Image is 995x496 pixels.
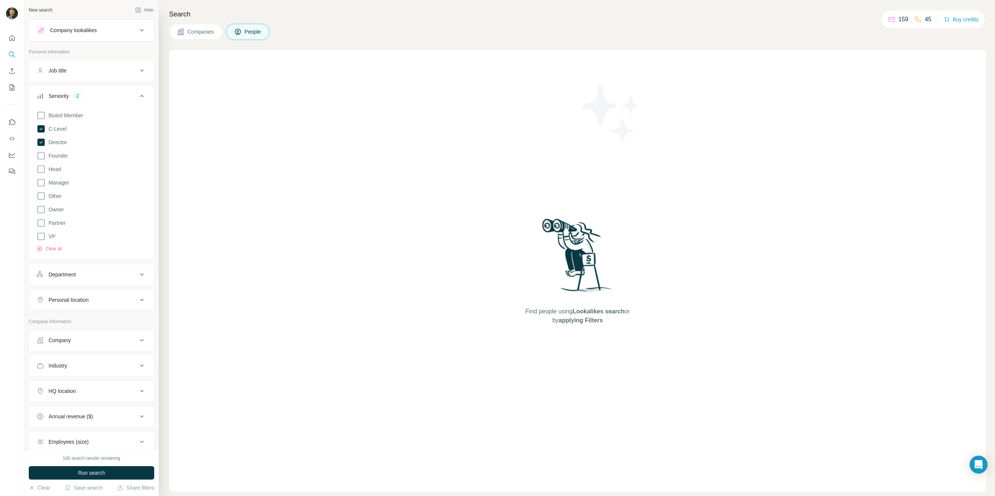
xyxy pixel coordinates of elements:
div: Seniority [49,92,69,100]
p: 45 [925,15,932,24]
button: Enrich CSV [6,64,18,78]
button: Clear all [37,245,62,252]
span: VP [46,233,56,240]
button: Company [29,331,154,349]
button: Save search [65,484,103,492]
div: New search [29,7,52,13]
img: Avatar [6,7,18,19]
span: Lookalikes search [573,308,625,314]
div: Job title [49,67,66,74]
div: Annual revenue ($) [49,413,93,420]
button: Hide [130,4,159,16]
span: Board Member [46,112,83,119]
span: Other [46,192,62,200]
p: Company information [29,318,154,325]
button: My lists [6,81,18,94]
button: Use Surfe on LinkedIn [6,115,18,129]
button: Employees (size) [29,433,154,451]
button: Job title [29,62,154,80]
button: Buy credits [944,14,979,25]
button: Clear [29,484,50,492]
button: Feedback [6,165,18,178]
span: Companies [187,28,215,35]
h4: Search [169,9,986,19]
span: Run search [78,469,105,477]
p: Personal information [29,49,154,55]
button: HQ location [29,382,154,400]
span: C-Level [46,125,66,133]
div: Company [49,337,71,344]
div: HQ location [49,387,76,395]
div: Employees (size) [49,438,88,446]
button: Annual revenue ($) [29,407,154,425]
button: Quick start [6,31,18,45]
button: Search [6,48,18,61]
div: 100 search results remaining [63,455,120,462]
button: Use Surfe API [6,132,18,145]
button: Department [29,266,154,283]
button: Industry [29,357,154,375]
div: Department [49,271,76,278]
div: Company lookalikes [50,27,97,34]
span: Partner [46,219,66,227]
div: Personal location [49,296,88,304]
span: People [245,28,262,35]
button: Dashboard [6,148,18,162]
div: 2 [73,93,82,99]
button: Seniority2 [29,87,154,108]
div: Open Intercom Messenger [970,456,988,474]
button: Share filters [117,484,154,492]
span: Owner [46,206,64,213]
span: Manager [46,179,69,186]
button: Personal location [29,291,154,309]
img: Surfe Illustration - Stars [578,80,645,147]
span: Head [46,165,61,173]
span: Founder [46,152,68,159]
p: 159 [898,15,908,24]
button: Company lookalikes [29,21,154,39]
button: Run search [29,466,154,480]
img: Surfe Illustration - Woman searching with binoculars [539,217,616,300]
div: Industry [49,362,67,369]
span: Find people using or by [518,307,637,325]
span: applying Filters [559,317,603,323]
span: Director [46,139,67,146]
